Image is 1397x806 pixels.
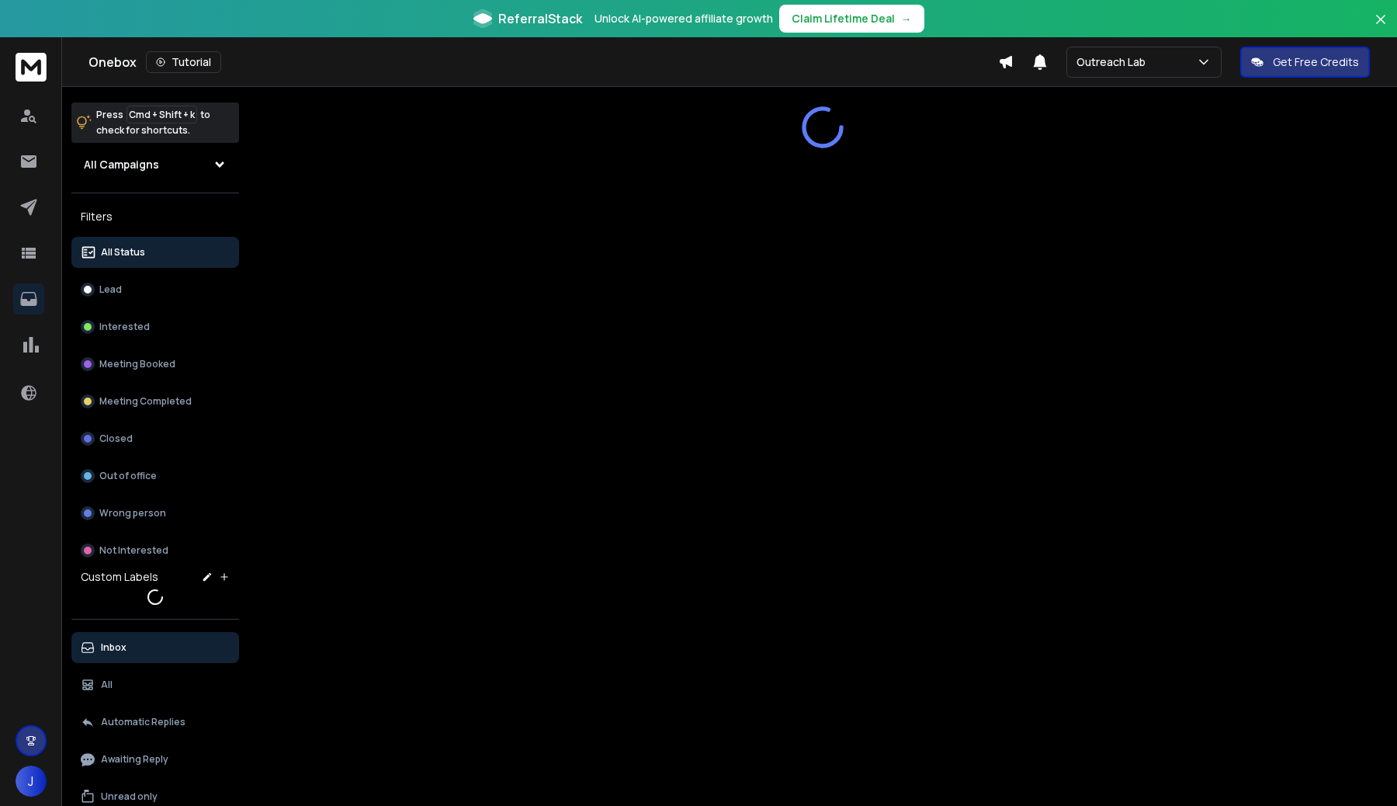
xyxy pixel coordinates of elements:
button: Closed [71,423,239,454]
button: Lead [71,274,239,305]
button: All Campaigns [71,149,239,180]
button: Awaiting Reply [71,744,239,775]
button: J [16,766,47,797]
span: → [901,11,912,26]
button: Inbox [71,632,239,663]
p: Lead [99,283,122,296]
p: Awaiting Reply [101,753,168,766]
button: Interested [71,311,239,342]
p: Outreach Lab [1076,54,1152,70]
button: Get Free Credits [1240,47,1370,78]
p: Wrong person [99,507,166,519]
p: Automatic Replies [101,716,185,728]
button: Tutorial [146,51,221,73]
h3: Custom Labels [81,569,158,585]
p: All Status [101,246,145,259]
p: Interested [99,321,150,333]
p: Out of office [99,470,157,482]
button: Wrong person [71,498,239,529]
p: Press to check for shortcuts. [96,107,210,138]
span: ReferralStack [498,9,582,28]
button: Close banner [1371,9,1391,47]
span: Cmd + Shift + k [127,106,197,123]
p: Closed [99,433,133,445]
p: Unlock AI-powered affiliate growth [595,11,773,26]
button: All [71,669,239,700]
button: Automatic Replies [71,707,239,738]
button: Out of office [71,460,239,492]
button: Meeting Booked [71,349,239,380]
button: Meeting Completed [71,386,239,417]
p: Not Interested [99,544,168,557]
p: Get Free Credits [1273,54,1359,70]
p: Meeting Completed [99,395,192,408]
p: All [101,679,113,691]
p: Unread only [101,790,158,803]
button: All Status [71,237,239,268]
button: Claim Lifetime Deal→ [779,5,924,33]
h3: Filters [71,206,239,228]
button: Not Interested [71,535,239,566]
h1: All Campaigns [84,157,159,172]
div: Onebox [88,51,998,73]
p: Inbox [101,641,127,654]
p: Meeting Booked [99,358,175,370]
